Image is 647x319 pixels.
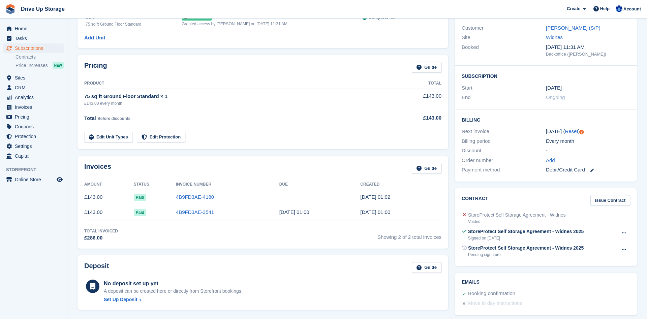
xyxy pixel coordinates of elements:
a: Reset [565,128,578,134]
a: menu [3,93,64,102]
a: [PERSON_NAME] (S/P) [546,25,600,31]
div: 75 sq ft Ground Floor Standard × 1 [84,93,387,100]
a: menu [3,34,64,43]
span: Analytics [15,93,55,102]
a: Add [546,157,555,164]
h2: Invoices [84,163,111,174]
a: 4B9FD3AE-3541 [176,209,214,215]
h2: Emails [462,280,630,285]
span: Home [15,24,55,33]
img: stora-icon-8386f47178a22dfd0bd8f6a31ec36ba5ce8667c1dd55bd0f319d3a0aa187defe.svg [5,4,16,14]
a: menu [3,43,64,53]
a: menu [3,102,64,112]
div: Granted access by [PERSON_NAME] on [DATE] 11:31 AM [182,21,362,27]
td: £143.00 [84,190,134,205]
img: Widnes Team [616,5,622,12]
span: Protection [15,132,55,141]
div: Every month [546,137,630,145]
span: Paid [134,194,146,201]
div: NEW [53,62,64,69]
div: Backoffice ([PERSON_NAME]) [546,51,630,58]
div: StoreProtect Self Storage Agreement - Widnes 2025 [468,228,584,235]
div: Total Invoiced [84,228,118,234]
th: Status [134,179,176,190]
a: menu [3,112,64,122]
span: Subscriptions [15,43,55,53]
div: Billing period [462,137,546,145]
div: Set Up Deposit [104,296,137,303]
h2: Billing [462,116,630,123]
span: Invoices [15,102,55,112]
a: menu [3,151,64,161]
h2: Subscription [462,72,630,79]
td: £143.00 [387,89,441,110]
a: Guide [412,262,441,273]
a: Add Unit [84,34,105,42]
span: Capital [15,151,55,161]
div: Order number [462,157,546,164]
div: Booking confirmation [468,290,515,298]
div: Booked [462,43,546,58]
span: Total [84,115,96,121]
div: Site [462,34,546,41]
a: menu [3,73,64,83]
th: Product [84,78,387,89]
div: Start [462,84,546,92]
span: Pricing [15,112,55,122]
time: 2025-07-27 00:00:45 UTC [360,209,390,215]
span: Showing 2 of 2 total invoices [377,228,441,242]
a: menu [3,175,64,184]
div: Payment method [462,166,546,174]
a: Contracts [16,54,64,60]
a: menu [3,122,64,131]
a: 4B9FD3AE-4180 [176,194,214,200]
div: No deposit set up yet [104,280,243,288]
div: [DATE] 11:31 AM [546,43,630,51]
span: Tasks [15,34,55,43]
a: menu [3,83,64,92]
div: Debit/Credit Card [546,166,630,174]
span: Account [623,6,641,12]
span: Storefront [6,166,67,173]
th: Total [387,78,441,89]
span: Before discounts [97,116,130,121]
span: Settings [15,141,55,151]
a: Issue Contract [590,195,630,206]
a: menu [3,132,64,141]
time: 2025-07-28 00:00:00 UTC [279,209,309,215]
p: A deposit can be created here or directly from Storefront bookings. [104,288,243,295]
span: Sites [15,73,55,83]
div: Next invoice [462,128,546,135]
span: Paid [134,209,146,216]
div: 75 sq ft Ground Floor Standard [86,21,182,27]
div: [DATE] ( ) [546,128,630,135]
span: Price increases [16,62,48,69]
a: Edit Protection [137,132,185,143]
th: Amount [84,179,134,190]
a: Set Up Deposit [104,296,243,303]
div: £143.00 [387,114,441,122]
th: Due [279,179,361,190]
a: Guide [412,163,441,174]
span: CRM [15,83,55,92]
a: menu [3,24,64,33]
div: £143.00 every month [84,100,387,106]
div: End [462,94,546,101]
td: £143.00 [84,205,134,220]
div: Pending signature [468,252,584,258]
a: Edit Unit Types [84,132,133,143]
time: 2025-07-27 00:00:00 UTC [546,84,562,92]
h2: Contract [462,195,488,206]
div: Discount [462,147,546,155]
div: Voided [468,219,565,225]
div: £286.00 [84,234,118,242]
div: Customer [462,24,546,32]
div: StoreProtect Self Storage Agreement - Widnes 2025 [468,245,584,252]
th: Invoice Number [176,179,279,190]
span: Ongoing [546,94,565,100]
h2: Pricing [84,62,107,73]
span: Coupons [15,122,55,131]
a: Price increases NEW [16,62,64,69]
div: - [546,147,630,155]
a: Preview store [56,176,64,184]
